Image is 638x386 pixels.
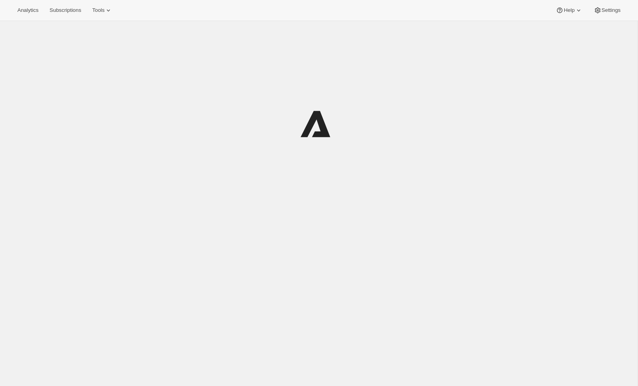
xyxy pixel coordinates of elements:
button: Help [551,5,587,16]
span: Help [564,7,574,13]
span: Analytics [17,7,38,13]
button: Settings [589,5,625,16]
span: Subscriptions [49,7,81,13]
button: Analytics [13,5,43,16]
button: Subscriptions [45,5,86,16]
span: Settings [602,7,621,13]
span: Tools [92,7,104,13]
button: Tools [87,5,117,16]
